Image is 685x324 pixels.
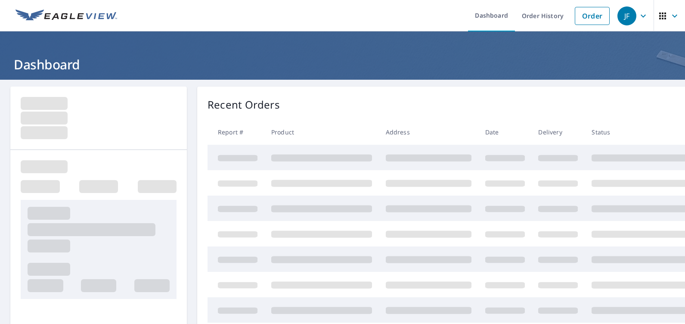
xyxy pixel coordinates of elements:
[208,119,264,145] th: Report #
[531,119,585,145] th: Delivery
[15,9,117,22] img: EV Logo
[10,56,675,73] h1: Dashboard
[575,7,610,25] a: Order
[208,97,280,112] p: Recent Orders
[379,119,478,145] th: Address
[617,6,636,25] div: JF
[264,119,379,145] th: Product
[478,119,532,145] th: Date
